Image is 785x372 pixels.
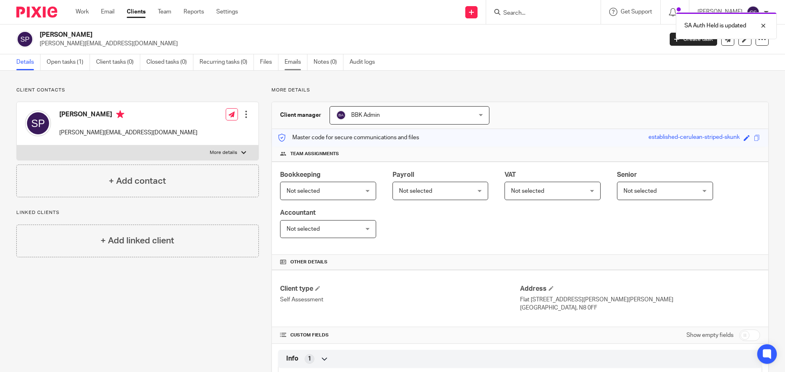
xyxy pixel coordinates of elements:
span: Payroll [392,172,414,178]
h2: [PERSON_NAME] [40,31,534,39]
a: Client tasks (0) [96,54,140,70]
span: Not selected [287,226,320,232]
a: Settings [216,8,238,16]
img: Pixie [16,7,57,18]
span: Not selected [399,188,432,194]
span: Info [286,354,298,363]
a: Closed tasks (0) [146,54,193,70]
p: Linked clients [16,209,259,216]
a: Notes (0) [314,54,343,70]
i: Primary [116,110,124,118]
a: Audit logs [350,54,381,70]
a: Recurring tasks (0) [200,54,254,70]
h3: Client manager [280,111,321,119]
img: svg%3E [25,110,51,136]
a: Clients [127,8,146,16]
p: More details [271,87,769,94]
a: Files [260,54,278,70]
p: [GEOGRAPHIC_DATA], N8 0FF [520,304,760,312]
a: Details [16,54,40,70]
p: Self Assessment [280,296,520,304]
span: 1 [308,355,311,363]
a: Team [158,8,171,16]
p: SA Auth Held is updated [684,22,746,30]
span: Not selected [287,188,320,194]
h4: Client type [280,285,520,293]
p: More details [210,149,237,156]
p: [PERSON_NAME][EMAIL_ADDRESS][DOMAIN_NAME] [59,129,197,137]
span: Not selected [511,188,544,194]
a: Email [101,8,114,16]
img: svg%3E [747,6,760,19]
span: Other details [290,259,327,265]
label: Show empty fields [686,331,733,339]
a: Work [76,8,89,16]
h4: [PERSON_NAME] [59,110,197,120]
div: established-cerulean-striped-skunk [648,133,740,143]
a: Reports [184,8,204,16]
p: Flat [STREET_ADDRESS][PERSON_NAME][PERSON_NAME] [520,296,760,304]
span: Senior [617,172,637,178]
a: Open tasks (1) [47,54,90,70]
h4: Address [520,285,760,293]
span: Bookkeeping [280,172,321,178]
h4: + Add linked client [101,234,174,247]
span: Team assignments [290,151,339,157]
h4: + Add contact [109,175,166,187]
img: svg%3E [336,110,346,120]
span: Accountant [280,209,316,216]
span: VAT [505,172,516,178]
p: [PERSON_NAME][EMAIL_ADDRESS][DOMAIN_NAME] [40,40,657,48]
p: Client contacts [16,87,259,94]
span: BBK Admin [351,112,380,118]
img: svg%3E [16,31,34,48]
h4: CUSTOM FIELDS [280,332,520,339]
span: Not selected [624,188,657,194]
p: Master code for secure communications and files [278,134,419,142]
a: Emails [285,54,307,70]
a: Create task [670,33,717,46]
